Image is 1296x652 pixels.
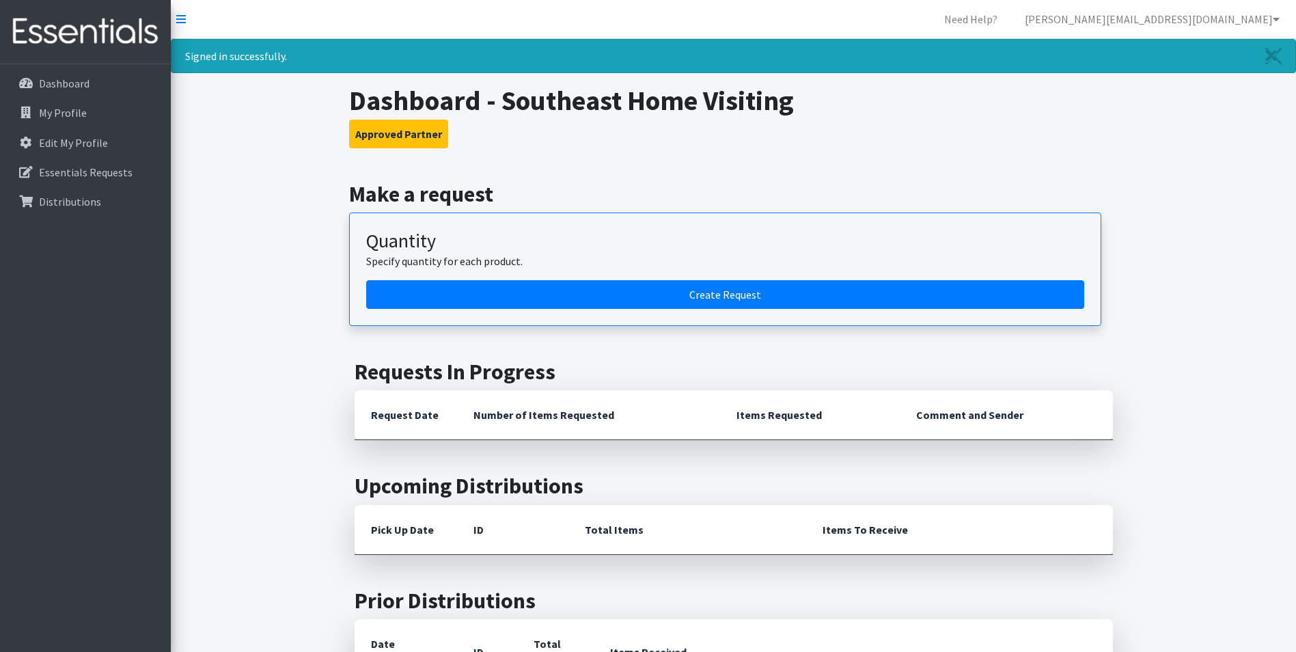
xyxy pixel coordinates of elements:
[806,505,1113,555] th: Items To Receive
[349,120,448,148] button: Approved Partner
[39,77,89,90] p: Dashboard
[5,9,165,55] img: HumanEssentials
[720,390,900,440] th: Items Requested
[1014,5,1291,33] a: [PERSON_NAME][EMAIL_ADDRESS][DOMAIN_NAME]
[39,106,87,120] p: My Profile
[355,390,457,440] th: Request Date
[355,505,457,555] th: Pick Up Date
[39,165,133,179] p: Essentials Requests
[355,359,1113,385] h2: Requests In Progress
[366,280,1084,309] a: Create a request by quantity
[355,473,1113,499] h2: Upcoming Distributions
[1252,40,1295,72] a: Close
[366,253,1084,269] p: Specify quantity for each product.
[457,505,568,555] th: ID
[5,129,165,157] a: Edit My Profile
[355,588,1113,614] h2: Prior Distributions
[933,5,1008,33] a: Need Help?
[39,195,101,208] p: Distributions
[5,159,165,186] a: Essentials Requests
[349,84,1118,117] h1: Dashboard - Southeast Home Visiting
[457,390,721,440] th: Number of Items Requested
[5,99,165,126] a: My Profile
[171,39,1296,73] div: Signed in successfully.
[5,70,165,97] a: Dashboard
[39,136,108,150] p: Edit My Profile
[5,188,165,215] a: Distributions
[349,181,1118,207] h2: Make a request
[568,505,806,555] th: Total Items
[366,230,1084,253] h3: Quantity
[900,390,1112,440] th: Comment and Sender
